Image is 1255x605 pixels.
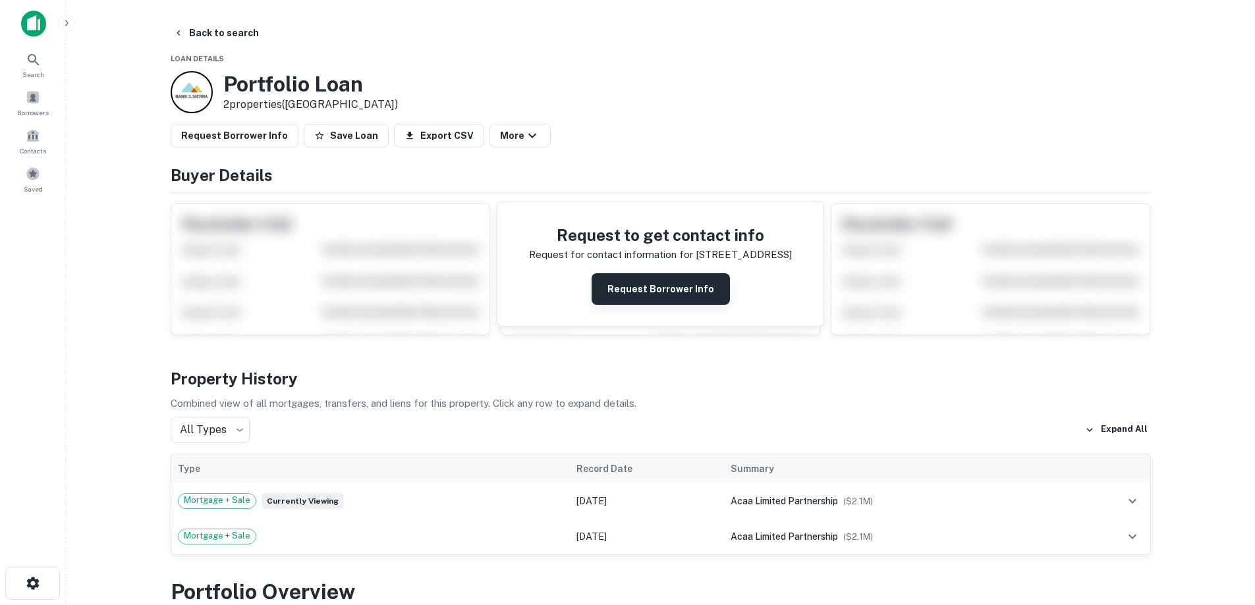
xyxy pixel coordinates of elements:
[570,483,724,519] td: [DATE]
[24,184,43,194] span: Saved
[171,454,571,483] th: Type
[179,529,256,542] span: Mortgage + Sale
[1121,525,1144,548] button: expand row
[171,163,1151,187] h4: Buyer Details
[168,21,264,45] button: Back to search
[262,493,344,509] span: Currently viewing
[4,123,62,159] a: Contacts
[171,367,1151,390] h4: Property History
[171,124,298,147] button: Request Borrower Info
[570,519,724,554] td: [DATE]
[489,124,551,147] button: More
[179,494,256,507] span: Mortgage + Sale
[529,247,693,263] p: Request for contact information for
[17,107,49,118] span: Borrowers
[1121,490,1144,512] button: expand row
[21,11,46,37] img: capitalize-icon.png
[223,97,398,113] p: 2 properties ([GEOGRAPHIC_DATA])
[592,273,730,305] button: Request Borrower Info
[4,47,62,82] a: Search
[570,454,724,483] th: Record Date
[20,145,46,156] span: Contacts
[529,223,792,247] h4: Request to get contact info
[731,496,838,506] span: acaa limited partnership
[696,247,792,263] p: [STREET_ADDRESS]
[843,496,873,506] span: ($ 2.1M )
[1082,420,1151,440] button: Expand All
[171,396,1151,411] p: Combined view of all mortgages, transfers, and liens for this property. Click any row to expand d...
[171,417,250,443] div: All Types
[22,69,44,80] span: Search
[171,55,224,63] span: Loan Details
[394,124,484,147] button: Export CSV
[724,454,1071,483] th: Summary
[223,72,398,97] h3: Portfolio Loan
[4,85,62,120] a: Borrowers
[731,531,838,542] span: acaa limited partnership
[4,161,62,197] a: Saved
[1189,500,1255,563] iframe: Chat Widget
[843,532,873,542] span: ($ 2.1M )
[304,124,389,147] button: Save Loan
